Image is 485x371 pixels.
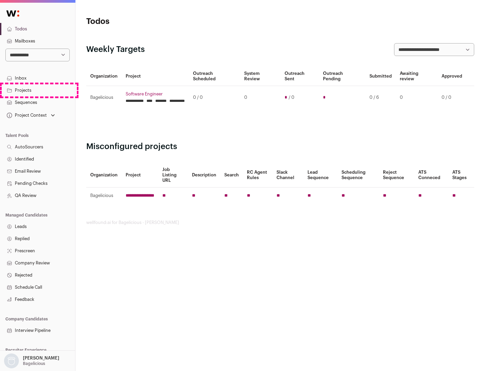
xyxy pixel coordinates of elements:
[240,67,280,86] th: System Review
[438,67,466,86] th: Approved
[23,361,45,366] p: Bagelicious
[303,163,337,188] th: Lead Sequence
[86,44,145,55] h2: Weekly Targets
[189,86,240,109] td: 0 / 0
[3,353,61,368] button: Open dropdown
[5,113,47,118] div: Project Context
[86,188,122,204] td: Bagelicious
[414,163,448,188] th: ATS Conneced
[122,67,189,86] th: Project
[86,16,216,27] h1: Todos
[3,7,23,20] img: Wellfound
[240,86,280,109] td: 0
[319,67,365,86] th: Outreach Pending
[396,86,438,109] td: 0
[272,163,303,188] th: Slack Channel
[86,67,122,86] th: Organization
[448,163,474,188] th: ATS Stages
[86,220,474,225] footer: wellfound:ai for Bagelicious - [PERSON_NAME]
[4,353,19,368] img: nopic.png
[220,163,243,188] th: Search
[438,86,466,109] td: 0 / 0
[86,163,122,188] th: Organization
[365,67,396,86] th: Submitted
[126,91,185,97] a: Software Engineer
[396,67,438,86] th: Awaiting review
[337,163,379,188] th: Scheduling Sequence
[365,86,396,109] td: 0 / 6
[243,163,272,188] th: RC Agent Rules
[289,95,294,100] span: / 0
[379,163,415,188] th: Reject Sequence
[86,141,474,152] h2: Misconfigured projects
[281,67,319,86] th: Outreach Sent
[158,163,188,188] th: Job Listing URL
[23,355,59,361] p: [PERSON_NAME]
[188,163,220,188] th: Description
[86,86,122,109] td: Bagelicious
[5,111,56,120] button: Open dropdown
[189,67,240,86] th: Outreach Scheduled
[122,163,158,188] th: Project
